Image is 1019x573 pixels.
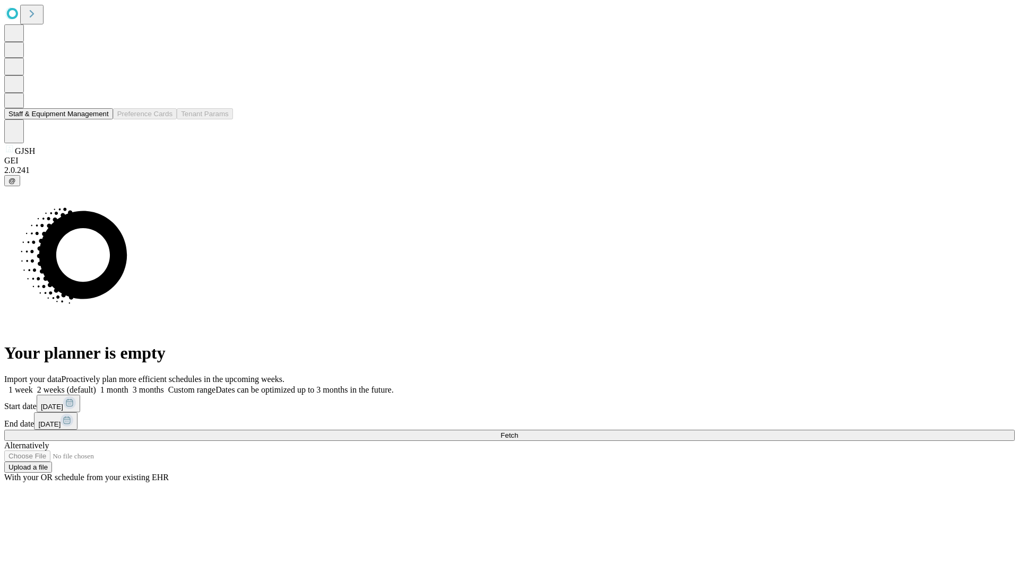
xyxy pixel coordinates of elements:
span: 2 weeks (default) [37,385,96,394]
div: GEI [4,156,1015,166]
span: GJSH [15,146,35,155]
h1: Your planner is empty [4,343,1015,363]
button: [DATE] [34,412,77,430]
button: Upload a file [4,462,52,473]
button: Tenant Params [177,108,233,119]
span: Custom range [168,385,215,394]
button: Fetch [4,430,1015,441]
span: Dates can be optimized up to 3 months in the future. [215,385,393,394]
span: Proactively plan more efficient schedules in the upcoming weeks. [62,375,284,384]
div: End date [4,412,1015,430]
span: Import your data [4,375,62,384]
span: [DATE] [38,420,61,428]
span: [DATE] [41,403,63,411]
span: With your OR schedule from your existing EHR [4,473,169,482]
span: Fetch [500,431,518,439]
span: @ [8,177,16,185]
button: @ [4,175,20,186]
span: 3 months [133,385,164,394]
button: Staff & Equipment Management [4,108,113,119]
span: 1 month [100,385,128,394]
div: Start date [4,395,1015,412]
span: 1 week [8,385,33,394]
span: Alternatively [4,441,49,450]
button: Preference Cards [113,108,177,119]
div: 2.0.241 [4,166,1015,175]
button: [DATE] [37,395,80,412]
